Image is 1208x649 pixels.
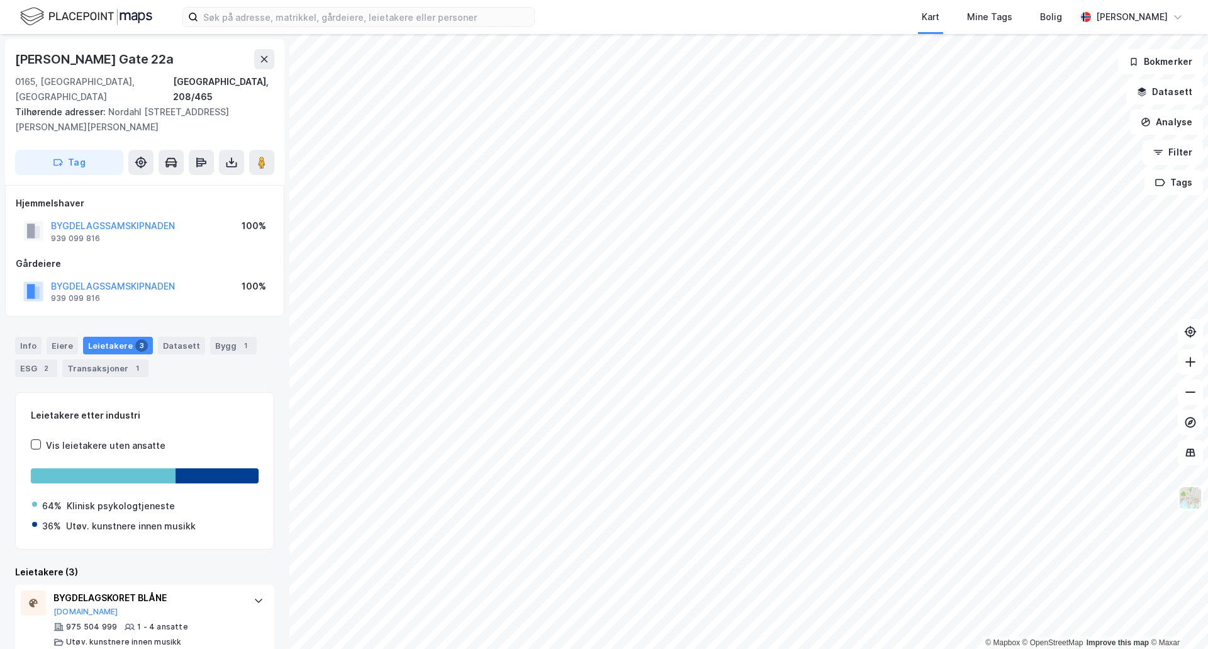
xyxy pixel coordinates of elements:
button: Analyse [1130,110,1203,135]
div: Klinisk psykologtjeneste [67,499,175,514]
input: Søk på adresse, matrikkel, gårdeiere, leietakere eller personer [198,8,534,26]
div: 1 [131,362,143,375]
button: Tag [15,150,123,175]
div: 3 [135,339,148,352]
a: OpenStreetMap [1022,638,1083,647]
div: Transaksjoner [62,359,148,377]
div: Eiere [47,337,78,354]
div: Datasett [158,337,205,354]
div: Gårdeiere [16,256,274,271]
button: Datasett [1126,79,1203,104]
img: logo.f888ab2527a4732fd821a326f86c7f29.svg [20,6,152,28]
div: [PERSON_NAME] [1096,9,1168,25]
div: 0165, [GEOGRAPHIC_DATA], [GEOGRAPHIC_DATA] [15,74,173,104]
div: Bygg [210,337,257,354]
div: Nordahl [STREET_ADDRESS][PERSON_NAME][PERSON_NAME] [15,104,264,135]
div: Mine Tags [967,9,1012,25]
div: Kart [922,9,939,25]
div: [GEOGRAPHIC_DATA], 208/465 [173,74,274,104]
button: Filter [1143,140,1203,165]
div: BYGDELAGSKORET BLÅNE [53,590,241,606]
div: 1 [239,339,252,352]
div: Utøv. kunstnere innen musikk [66,519,196,534]
a: Improve this map [1087,638,1149,647]
div: Leietakere (3) [15,565,274,580]
span: Tilhørende adresser: [15,106,108,117]
div: 100% [242,279,266,294]
div: 975 504 999 [66,622,117,632]
div: Leietakere [83,337,153,354]
button: [DOMAIN_NAME] [53,607,118,617]
div: 939 099 816 [51,293,100,303]
div: Vis leietakere uten ansatte [46,438,165,453]
div: Leietakere etter industri [31,408,259,423]
div: [PERSON_NAME] Gate 22a [15,49,176,69]
div: Kontrollprogram for chat [1145,589,1208,649]
div: Utøv. kunstnere innen musikk [66,637,182,647]
div: ESG [15,359,57,377]
iframe: Chat Widget [1145,589,1208,649]
img: Z [1178,486,1202,510]
button: Bokmerker [1118,49,1203,74]
div: Bolig [1040,9,1062,25]
div: 36% [42,519,61,534]
div: Hjemmelshaver [16,196,274,211]
div: 939 099 816 [51,234,100,244]
div: 2 [40,362,52,375]
div: 1 - 4 ansatte [137,622,188,632]
button: Tags [1144,170,1203,195]
div: Info [15,337,42,354]
a: Mapbox [985,638,1020,647]
div: 64% [42,499,62,514]
div: 100% [242,218,266,234]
